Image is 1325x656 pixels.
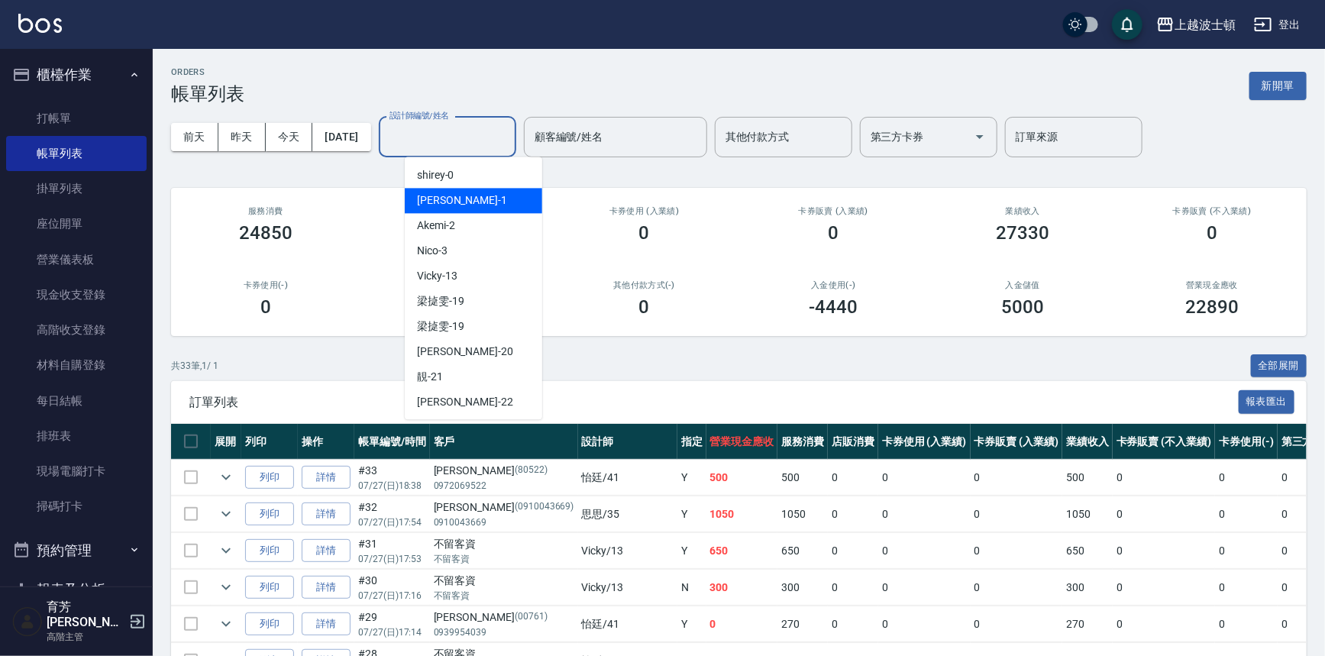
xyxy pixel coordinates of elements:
td: 0 [878,460,971,496]
th: 服務消費 [777,424,828,460]
td: 0 [1215,496,1278,532]
h2: 卡券使用(-) [189,280,342,290]
td: 500 [1062,460,1113,496]
h2: 卡券使用 (入業績) [568,206,721,216]
button: expand row [215,576,238,599]
td: 300 [777,570,828,606]
button: save [1112,9,1142,40]
p: 07/27 (日) 17:54 [358,515,426,529]
td: 650 [706,533,778,569]
td: #33 [354,460,430,496]
h2: 第三方卡券(-) [379,280,532,290]
button: 今天 [266,123,313,151]
button: expand row [215,539,238,562]
td: 0 [1113,496,1215,532]
td: 0 [878,533,971,569]
td: 0 [878,606,971,642]
p: 07/27 (日) 17:14 [358,625,426,639]
p: 07/27 (日) 17:53 [358,552,426,566]
button: 前天 [171,123,218,151]
a: 新開單 [1249,78,1307,92]
div: [PERSON_NAME] [434,609,574,625]
h3: 0 [260,296,271,318]
td: #32 [354,496,430,532]
h2: 業績收入 [946,206,1099,216]
button: 櫃檯作業 [6,55,147,95]
h3: 0 [639,296,650,318]
td: 270 [1062,606,1113,642]
td: 1050 [1062,496,1113,532]
button: 登出 [1248,11,1307,39]
th: 業績收入 [1062,424,1113,460]
td: 650 [1062,533,1113,569]
h3: 5000 [1001,296,1044,318]
h3: 27330 [996,222,1049,244]
a: 詳情 [302,503,351,526]
p: 0972069522 [434,479,574,493]
th: 設計師 [578,424,677,460]
td: 0 [828,570,878,606]
td: N [677,570,706,606]
h3: 24850 [239,222,292,244]
td: 300 [706,570,778,606]
td: 思思 /35 [578,496,677,532]
td: #30 [354,570,430,606]
a: 報表匯出 [1239,394,1295,409]
p: 不留客資 [434,589,574,603]
p: (00761) [515,609,548,625]
a: 每日結帳 [6,383,147,418]
div: 不留客資 [434,536,574,552]
button: expand row [215,612,238,635]
h3: 0 [639,222,650,244]
td: 0 [1113,460,1215,496]
td: 0 [971,533,1063,569]
span: shirey -0 [417,167,454,183]
th: 店販消費 [828,424,878,460]
td: Y [677,606,706,642]
td: 0 [828,460,878,496]
a: 詳情 [302,576,351,599]
span: [PERSON_NAME] -1 [417,192,507,208]
a: 營業儀表板 [6,242,147,277]
a: 打帳單 [6,101,147,136]
td: 0 [971,606,1063,642]
p: 0939954039 [434,625,574,639]
button: 新開單 [1249,72,1307,100]
td: 0 [1113,533,1215,569]
p: 不留客資 [434,552,574,566]
td: 0 [706,606,778,642]
a: 排班表 [6,418,147,454]
td: 怡廷 /41 [578,606,677,642]
th: 卡券販賣 (不入業績) [1113,424,1215,460]
td: 0 [971,460,1063,496]
h3: 帳單列表 [171,83,244,105]
td: 0 [971,570,1063,606]
span: Vicky -13 [417,268,457,284]
a: 詳情 [302,612,351,636]
td: 0 [1215,570,1278,606]
a: 詳情 [302,539,351,563]
a: 帳單列表 [6,136,147,171]
td: 0 [971,496,1063,532]
td: 500 [706,460,778,496]
p: 07/27 (日) 18:38 [358,479,426,493]
button: 上越波士頓 [1150,9,1242,40]
div: [PERSON_NAME] [434,499,574,515]
span: [PERSON_NAME] -20 [417,344,513,360]
h2: 入金儲值 [946,280,1099,290]
th: 卡券販賣 (入業績) [971,424,1063,460]
a: 現金收支登錄 [6,277,147,312]
td: 650 [777,533,828,569]
td: 0 [828,606,878,642]
a: 材料自購登錄 [6,347,147,383]
span: 梁㨗雯 -19 [417,318,464,334]
button: 列印 [245,503,294,526]
h3: 0 [1207,222,1217,244]
span: 梁㨗雯 -19 [417,293,464,309]
span: [PERSON_NAME] -22 [417,394,513,410]
button: [DATE] [312,123,370,151]
h5: 育芳[PERSON_NAME] [47,599,124,630]
p: 0910043669 [434,515,574,529]
a: 現場電腦打卡 [6,454,147,489]
th: 展開 [211,424,241,460]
